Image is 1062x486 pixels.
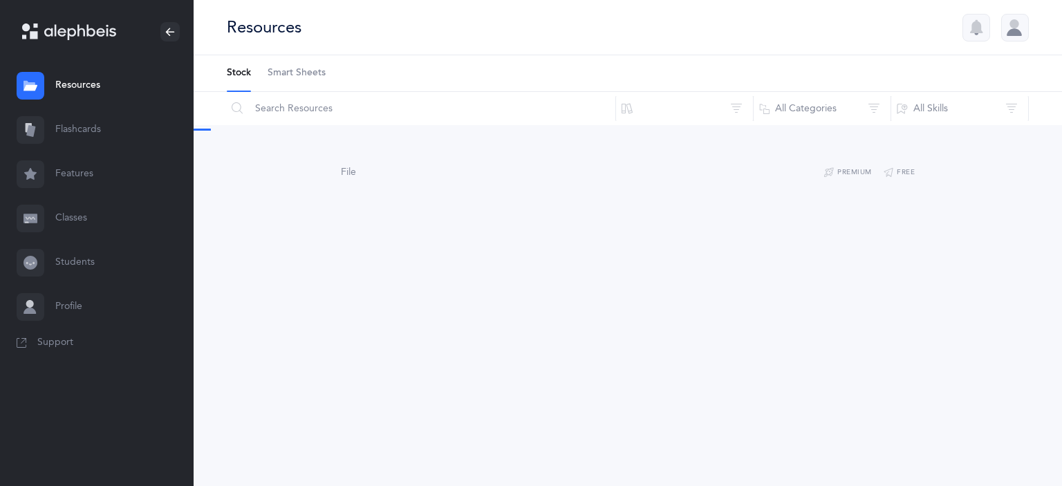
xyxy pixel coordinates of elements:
button: All Categories [753,92,891,125]
span: File [341,167,356,178]
button: Premium [823,165,872,181]
input: Search Resources [226,92,616,125]
button: Free [883,165,915,181]
span: Smart Sheets [268,66,326,80]
button: All Skills [891,92,1029,125]
div: Resources [227,16,301,39]
span: Support [37,336,73,350]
